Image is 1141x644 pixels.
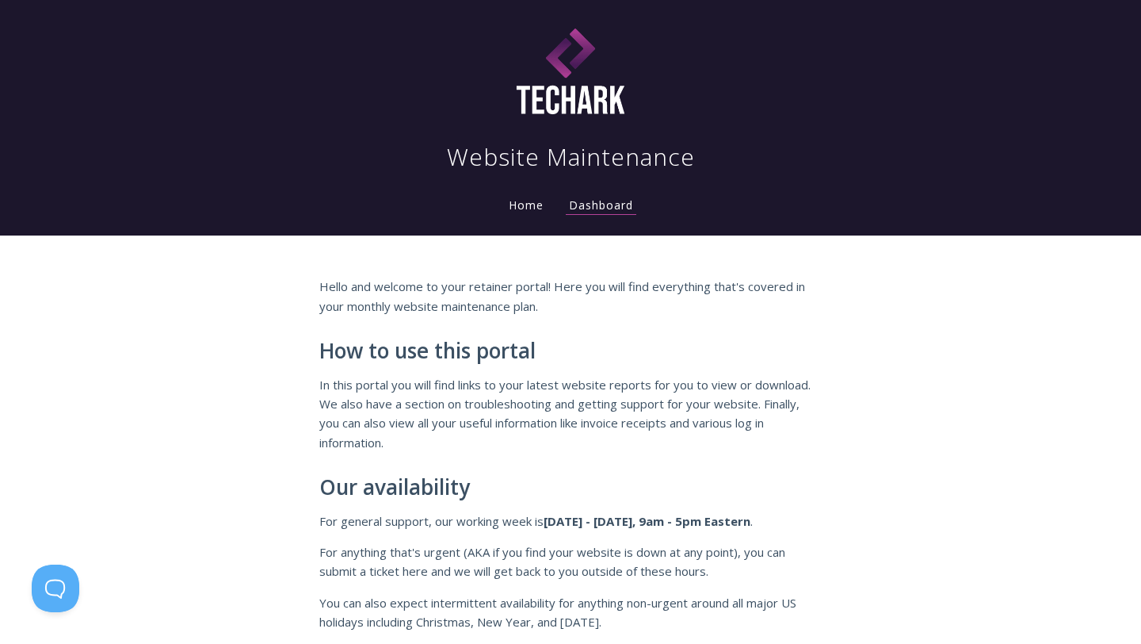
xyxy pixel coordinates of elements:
p: For general support, our working week is . [319,512,822,531]
h1: Website Maintenance [447,141,695,173]
p: For anything that's urgent (AKA if you find your website is down at any point), you can submit a ... [319,542,822,581]
h2: How to use this portal [319,339,822,363]
iframe: Toggle Customer Support [32,565,79,612]
a: Home [506,197,547,213]
a: Dashboard [566,197,636,215]
p: In this portal you will find links to your latest website reports for you to view or download. We... [319,375,822,453]
p: Hello and welcome to your retainer portal! Here you will find everything that's covered in your m... [319,277,822,316]
p: You can also expect intermittent availability for anything non-urgent around all major US holiday... [319,593,822,632]
h2: Our availability [319,476,822,500]
strong: [DATE] - [DATE], 9am - 5pm Eastern [544,513,750,529]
